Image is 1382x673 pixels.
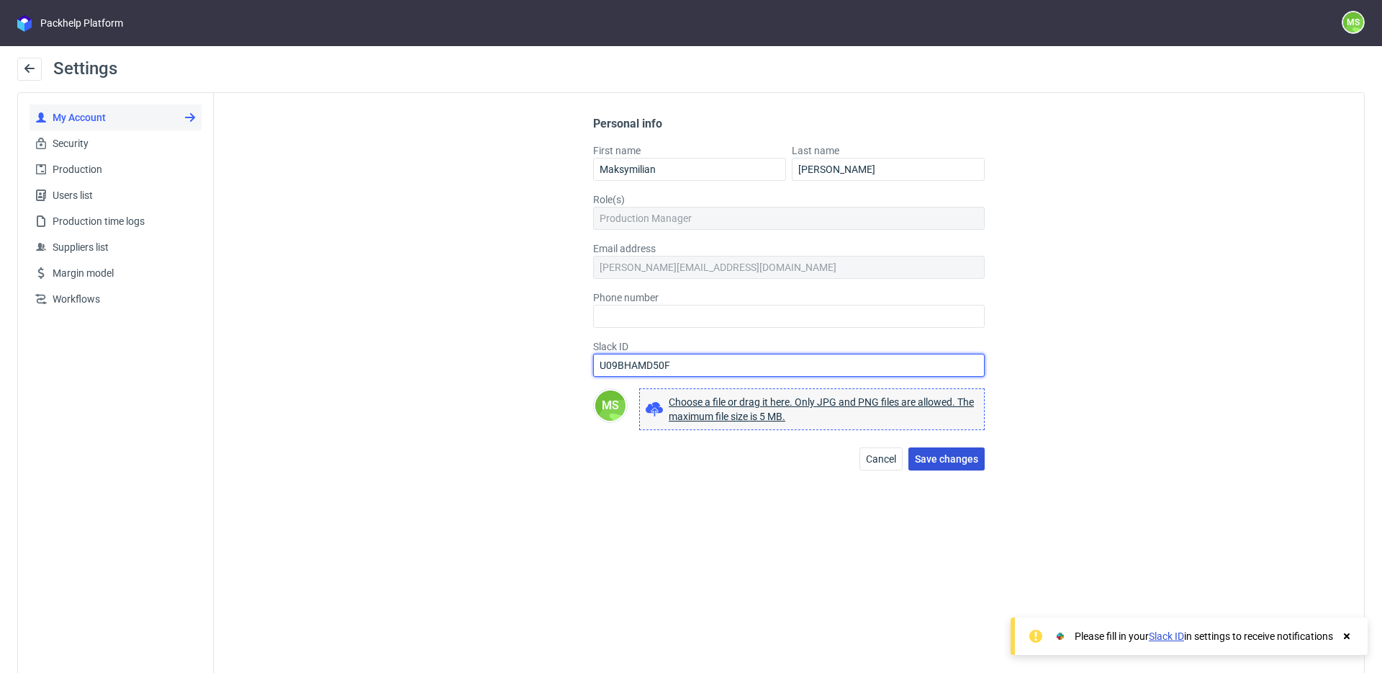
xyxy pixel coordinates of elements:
[595,391,625,421] figcaption: MS
[593,158,786,181] input: Type here...
[1149,630,1184,642] a: Slack ID
[47,240,196,254] span: Suppliers list
[593,143,786,158] label: First name
[53,58,117,79] span: Settings
[593,290,985,305] label: Phone number
[908,447,985,471] button: Save changes
[859,447,903,471] button: Cancel
[30,182,202,208] a: Users list
[593,192,985,207] label: Role(s)
[1075,629,1333,643] div: Please fill in your in settings to receive notifications
[47,188,196,202] span: Users list
[47,214,196,228] span: Production time logs
[866,454,896,464] span: Cancel
[30,286,202,312] a: Workflows
[915,454,978,464] span: Save changes
[669,395,978,424] span: Choose a file or drag it here. Only JPG and PNG files are allowed. The maximum file size is 5 MB.
[1053,629,1067,643] img: Slack
[792,143,985,158] label: Last name
[30,104,202,130] a: My Account
[593,116,985,132] div: Personal info
[17,15,123,32] a: Packhelp Platform
[593,339,985,354] label: Slack ID
[47,110,196,125] span: My Account
[30,208,202,234] a: Production time logs
[30,156,202,182] a: Production
[47,162,196,177] span: Production
[47,136,196,151] span: Security
[1343,12,1363,32] figcaption: MS
[47,292,196,306] span: Workflows
[30,130,202,156] a: Security
[30,260,202,286] a: Margin model
[30,234,202,260] a: Suppliers list
[792,158,985,181] input: Type here...
[40,16,123,30] div: Packhelp Platform
[593,241,985,256] label: Email address
[47,266,196,280] span: Margin model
